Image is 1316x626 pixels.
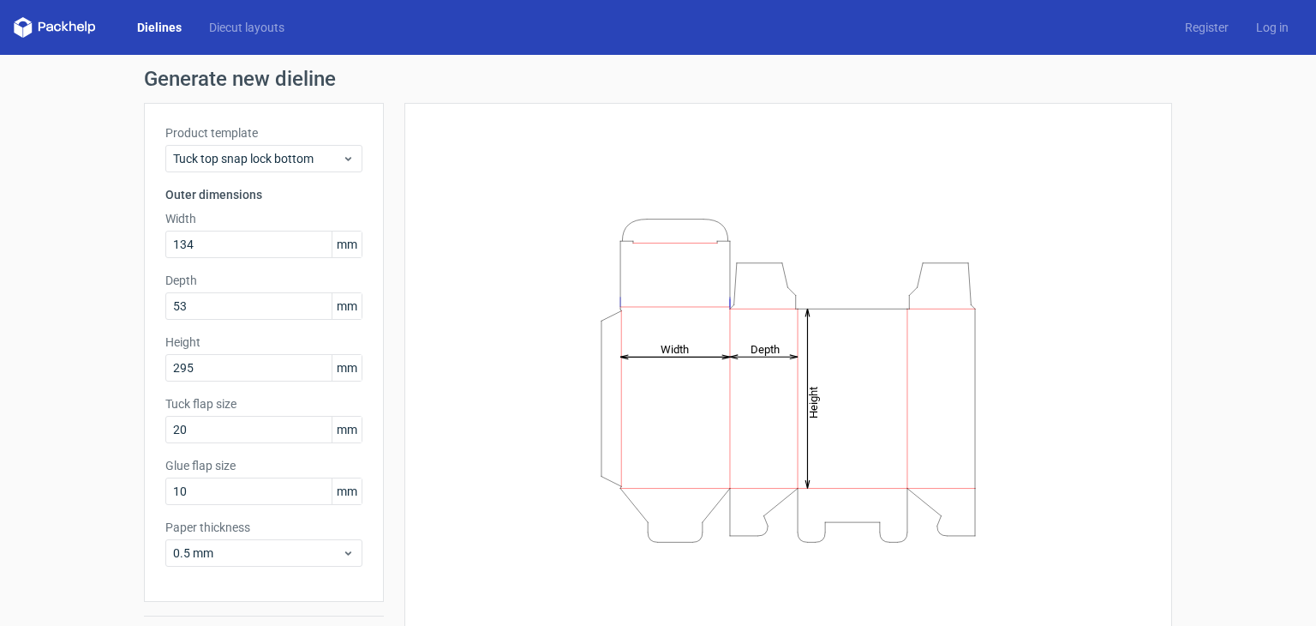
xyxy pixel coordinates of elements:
[1242,19,1302,36] a: Log in
[165,395,362,412] label: Tuck flap size
[165,334,362,351] label: Height
[173,545,342,562] span: 0.5 mm
[332,479,362,504] span: mm
[661,342,689,355] tspan: Width
[332,293,362,319] span: mm
[165,210,362,227] label: Width
[165,457,362,474] label: Glue flap size
[165,519,362,536] label: Paper thickness
[165,124,362,141] label: Product template
[807,386,820,418] tspan: Height
[332,232,362,257] span: mm
[1171,19,1242,36] a: Register
[173,150,342,167] span: Tuck top snap lock bottom
[165,272,362,289] label: Depth
[751,342,780,355] tspan: Depth
[165,186,362,203] h3: Outer dimensions
[123,19,195,36] a: Dielines
[144,69,1172,89] h1: Generate new dieline
[332,355,362,381] span: mm
[195,19,298,36] a: Diecut layouts
[332,417,362,442] span: mm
